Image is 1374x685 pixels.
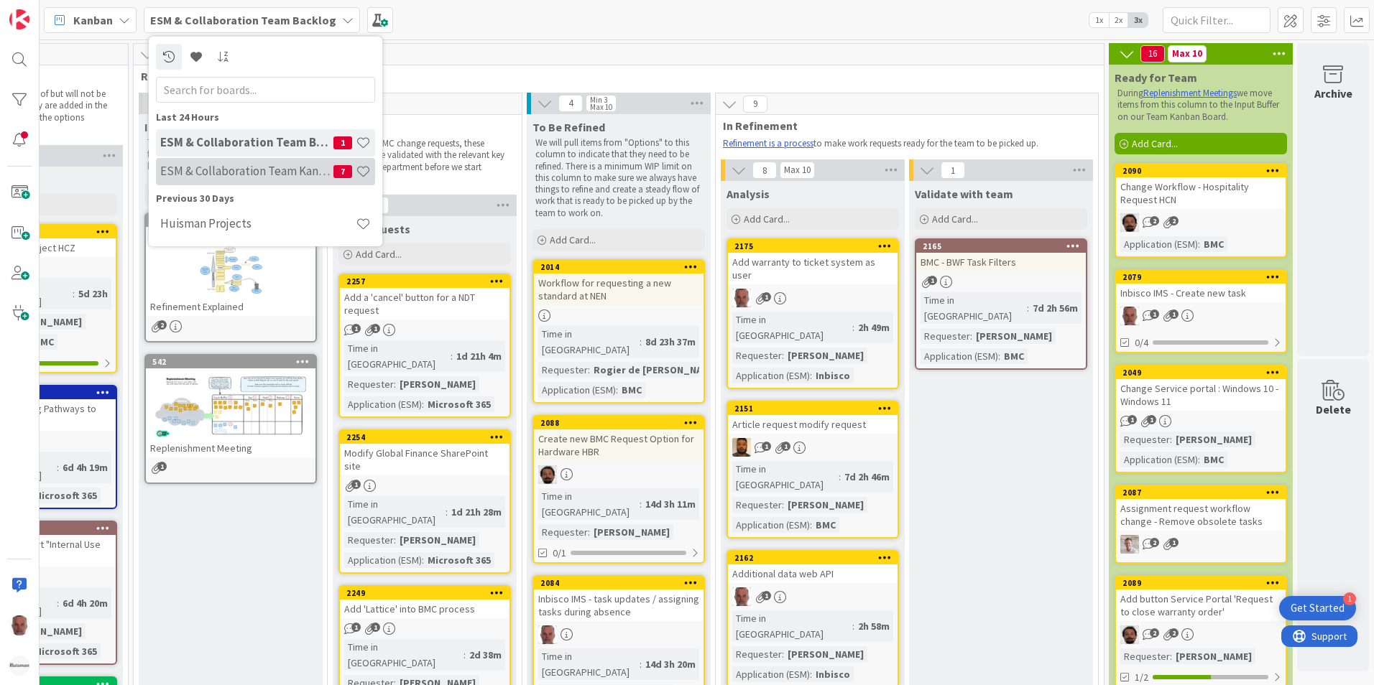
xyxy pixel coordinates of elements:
div: Open Get Started checklist, remaining modules: 1 [1279,596,1356,620]
span: 7 [333,165,352,178]
span: Analysis [727,187,770,201]
div: 14d 3h 11m [642,496,699,512]
div: Additional data web API [728,564,898,583]
span: 1 [371,324,380,333]
span: : [1027,300,1029,316]
div: 2089 [1116,577,1286,590]
div: 1 [1343,592,1356,605]
div: 2d 38m [466,647,505,663]
div: Requester [732,646,782,662]
div: 2090Change Workflow - Hospitality Request HCN [1116,164,1286,209]
div: Inbisco IMS - Create new task [1116,284,1286,302]
span: 1 [781,442,790,451]
div: Application (ESM) [732,368,810,383]
span: : [588,362,590,378]
div: Application (ESM) [538,382,616,398]
span: 2 [1169,628,1179,638]
div: 2257Add a 'cancel' button for a NDT request [340,275,510,320]
span: 0/1 [553,546,566,561]
div: 2h 58m [854,618,893,634]
span: 1 [1128,415,1137,424]
img: AC [538,465,557,484]
div: Time in [GEOGRAPHIC_DATA] [732,461,839,493]
div: Requester [732,348,782,363]
span: 16 [1140,45,1165,62]
div: 2079Inbisco IMS - Create new task [1116,271,1286,302]
div: Microsoft 365 [30,488,101,503]
div: Requester [1120,432,1170,447]
input: Quick Filter... [1163,7,1271,33]
div: 2090 [1122,166,1286,176]
span: : [839,469,841,485]
div: Delete [1316,401,1351,418]
div: [PERSON_NAME] [590,524,673,540]
span: INFO [144,120,170,134]
span: : [451,348,453,364]
span: In Refinement [723,118,1080,133]
div: 2089 [1122,578,1286,588]
p: We will pull items from "Options" to this column to indicate that they need to be refined. There ... [535,137,702,219]
img: Visit kanbanzone.com [9,9,29,29]
div: 2088 [534,416,704,429]
span: 1 [1147,415,1156,424]
div: 2175 [728,240,898,253]
div: Requester [344,376,394,392]
a: Refinement is a process [723,137,813,149]
div: 2254 [340,431,510,444]
div: 542 [146,355,315,368]
div: [PERSON_NAME] [396,376,479,392]
div: BMC [812,517,839,533]
div: Create new BMC Request Option for Hardware HBR [534,429,704,461]
span: New [335,118,504,133]
span: : [57,595,59,611]
div: Requester [921,328,970,344]
div: Time in [GEOGRAPHIC_DATA] [732,610,852,642]
span: : [394,532,396,548]
div: 542 [152,357,315,367]
div: 2084 [540,578,704,588]
span: 1 [928,276,937,285]
div: 2175Add warranty to ticket system as user [728,240,898,284]
div: 2088 [540,418,704,428]
div: AC [1116,625,1286,644]
div: 2014 [534,261,704,274]
h4: Huisman Projects [160,216,356,230]
img: avatar [9,656,29,676]
span: Refinement process [141,69,1086,83]
div: 2087Assignment request workflow change - Remove obsolete tasks [1116,486,1286,531]
div: Time in [GEOGRAPHIC_DATA] [538,488,640,520]
div: Inbisco IMS - task updates / assigning tasks during absence [534,590,704,621]
span: 8 [752,162,777,179]
span: : [464,647,466,663]
div: [PERSON_NAME] [396,532,479,548]
span: 4 [558,95,583,112]
div: [PERSON_NAME] [784,497,867,513]
div: [PERSON_NAME] [2,623,86,639]
div: 2175 [734,241,898,251]
div: 2079 [1116,271,1286,284]
div: Application (ESM) [732,666,810,682]
span: : [73,286,75,302]
span: 1 [941,162,965,179]
div: Microsoft 365 [30,643,101,659]
div: 2249 [340,587,510,600]
div: 2162 [728,551,898,564]
span: 1 [351,623,361,632]
div: 540Refinement Explained [146,214,315,316]
div: Time in [GEOGRAPHIC_DATA] [732,312,852,343]
span: To Be Refined [532,120,605,134]
div: Time in [GEOGRAPHIC_DATA] [344,639,464,671]
span: 2 [1150,538,1159,547]
span: 1 [762,442,771,451]
div: 2090 [1116,164,1286,177]
h4: ESM & Collaboration Team Backlog [160,135,333,149]
div: Workflow for requesting a new standard at NEN [534,274,704,305]
b: ESM & Collaboration Team Backlog [150,13,336,27]
div: Add 'Lattice' into BMC process [340,600,510,618]
span: 2x [1109,13,1128,27]
div: 2165 [916,240,1086,253]
div: 7d 2h 56m [1029,300,1082,316]
div: BMC [30,334,57,350]
div: 2087 [1116,486,1286,499]
div: BMC [1200,452,1227,467]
